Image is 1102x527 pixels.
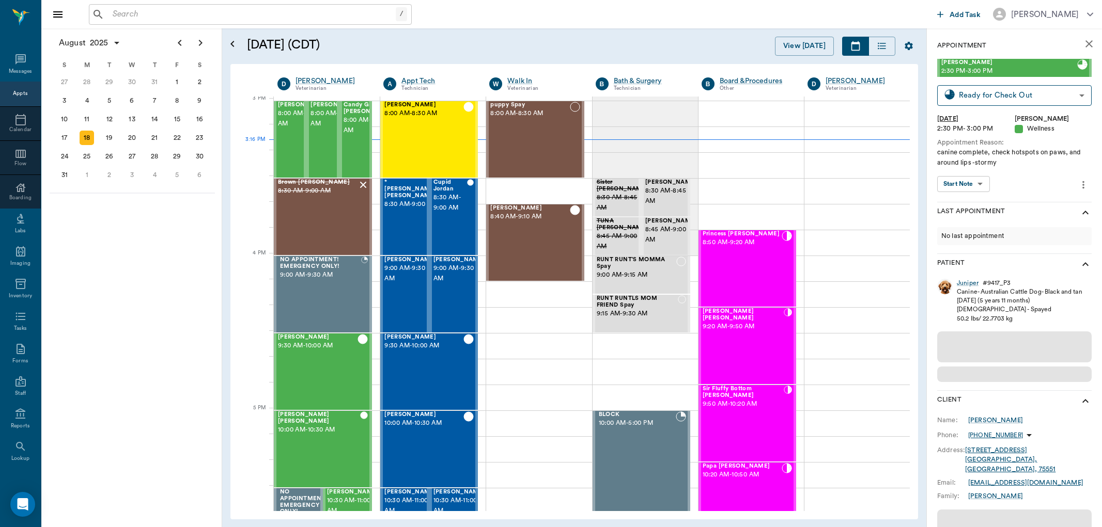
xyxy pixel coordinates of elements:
[937,138,1092,148] div: Appointment Reason:
[278,102,330,108] span: [PERSON_NAME]
[54,33,126,53] button: August2025
[983,279,1011,288] div: # 9417_P3
[937,416,968,425] div: Name:
[80,75,94,89] div: Monday, July 28, 2025
[490,205,569,212] span: [PERSON_NAME]
[9,68,33,75] div: Messages
[614,76,686,86] div: Bath & Surgery
[490,212,569,222] span: 8:40 AM - 9:10 AM
[147,149,162,164] div: Thursday, August 28, 2025
[239,93,266,119] div: 3 PM
[703,463,782,470] span: Papa [PERSON_NAME]
[170,93,184,108] div: Friday, August 8, 2025
[433,263,485,284] span: 9:00 AM - 9:30 AM
[169,33,190,53] button: Previous page
[192,75,207,89] div: Saturday, August 2, 2025
[274,333,372,410] div: CHECKED_OUT, 9:30 AM - 10:00 AM
[278,108,330,129] span: 8:00 AM - 8:30 AM
[396,7,407,21] div: /
[57,131,72,145] div: Sunday, August 17, 2025
[125,93,139,108] div: Wednesday, August 6, 2025
[968,491,1023,501] a: [PERSON_NAME]
[507,76,580,86] div: Walk In
[278,179,358,186] span: Brown [PERSON_NAME]
[486,204,584,281] div: CHECKED_OUT, 8:40 AM - 9:10 AM
[192,93,207,108] div: Saturday, August 9, 2025
[102,93,117,108] div: Tuesday, August 5, 2025
[170,149,184,164] div: Friday, August 29, 2025
[192,149,207,164] div: Saturday, August 30, 2025
[933,5,985,24] button: Add Task
[143,57,166,73] div: T
[703,322,784,332] span: 9:20 AM - 9:50 AM
[957,288,1082,296] div: Canine - Australian Cattle Dog - Black and tan
[699,230,796,307] div: CHECKED_IN, 8:50 AM - 9:20 AM
[968,416,1023,425] a: [PERSON_NAME]
[597,179,648,193] span: Sister [PERSON_NAME]
[121,57,144,73] div: W
[190,33,211,53] button: Next page
[937,395,961,407] p: Client
[401,76,474,86] div: Appt Tech
[344,102,395,115] span: Candy Girl [PERSON_NAME]
[433,496,485,516] span: 10:30 AM - 11:00 AM
[486,101,584,178] div: NOT_CONFIRMED, 8:00 AM - 8:30 AM
[57,75,72,89] div: Sunday, July 27, 2025
[1079,258,1092,270] svg: show more
[311,108,362,129] span: 8:00 AM - 8:30 AM
[597,193,648,213] span: 8:30 AM - 8:45 AM
[80,131,94,145] div: Today, Monday, August 18, 2025
[597,309,678,319] span: 9:15 AM - 9:30 AM
[327,496,379,516] span: 10:30 AM - 11:00 AM
[147,93,162,108] div: Thursday, August 7, 2025
[957,314,1082,323] div: 50.2 lbs / 22.7703 kg
[957,296,1082,305] div: [DATE] (5 years 11 months)
[1079,34,1099,54] button: close
[433,193,468,213] span: 8:30 AM - 9:00 AM
[147,112,162,126] div: Thursday, August 14, 2025
[490,102,569,108] span: puppy Spay
[80,149,94,164] div: Monday, August 25, 2025
[247,37,518,53] h5: [DATE] (CDT)
[102,131,117,145] div: Tuesday, August 19, 2025
[10,260,30,267] div: Imaging
[599,418,676,428] span: 10:00 AM - 5:00 PM
[339,101,372,178] div: CHECKED_OUT, 8:00 AM - 8:30 AM
[278,425,360,435] span: 10:00 AM - 10:30 AM
[593,294,690,333] div: NOT_CONFIRMED, 9:15 AM - 9:30 AM
[1011,8,1079,21] div: [PERSON_NAME]
[15,390,26,397] div: Staff
[943,178,973,190] div: Start Note
[507,84,580,93] div: Veterinarian
[597,295,678,309] span: RUNT RUNTLS MOM FRIEND Spay
[703,386,784,399] span: Sir Fluffy Bottom [PERSON_NAME]
[384,199,439,210] span: 8:30 AM - 9:00 AM
[384,263,436,284] span: 9:00 AM - 9:30 AM
[937,491,968,501] div: Family:
[380,410,478,488] div: CHECKED_OUT, 10:00 AM - 10:30 AM
[720,84,792,93] div: Other
[88,36,111,50] span: 2025
[433,257,485,263] span: [PERSON_NAME]
[170,112,184,126] div: Friday, August 15, 2025
[280,257,361,270] span: NO APPOINTMENT! EMERGENCY ONLY!
[57,112,72,126] div: Sunday, August 10, 2025
[720,76,792,86] a: Board &Procedures
[1079,395,1092,407] svg: show more
[384,411,463,418] span: [PERSON_NAME]
[985,5,1101,24] button: [PERSON_NAME]
[166,57,189,73] div: F
[593,217,642,255] div: CANCELED, 8:45 AM - 9:00 AM
[703,308,784,322] span: [PERSON_NAME] [PERSON_NAME]
[641,178,690,217] div: NOT_CONFIRMED, 8:30 AM - 8:45 AM
[274,101,306,178] div: CHECKED_OUT, 8:00 AM - 8:30 AM
[280,270,361,280] span: 9:00 AM - 9:30 AM
[645,179,697,186] span: [PERSON_NAME]
[80,112,94,126] div: Monday, August 11, 2025
[11,455,29,462] div: Lookup
[826,76,898,86] a: [PERSON_NAME]
[102,75,117,89] div: Tuesday, July 29, 2025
